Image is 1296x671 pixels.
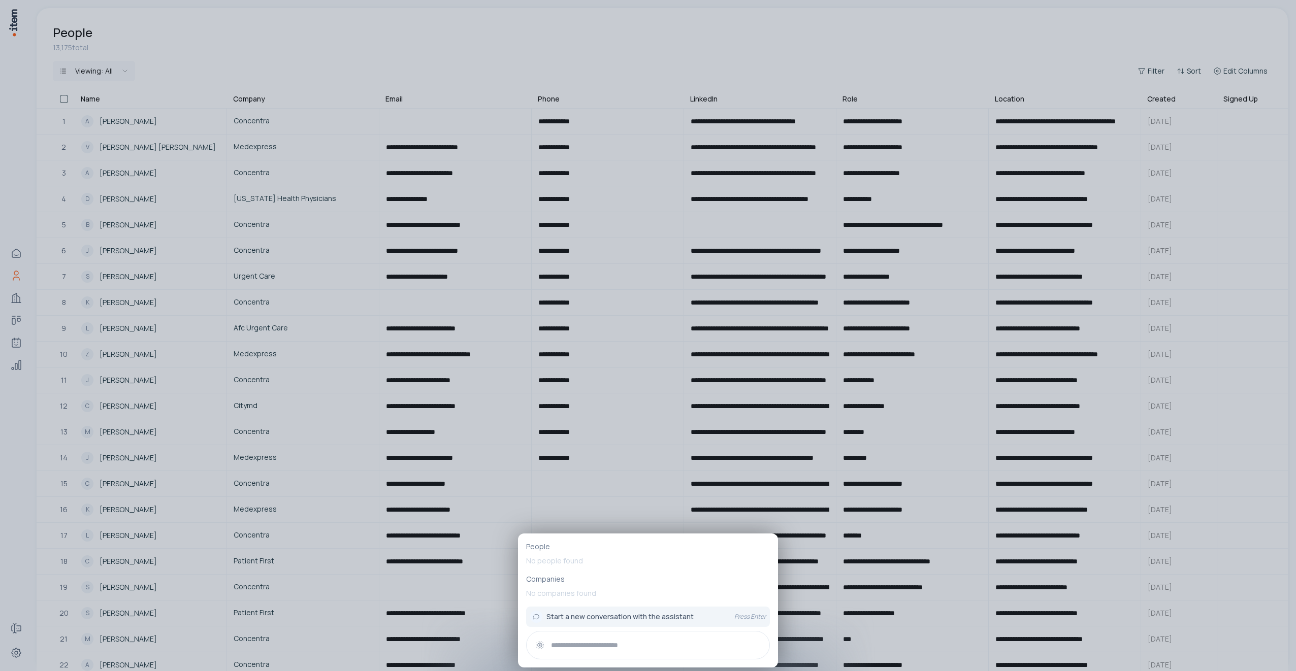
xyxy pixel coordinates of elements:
div: PeopleNo people foundCompaniesNo companies foundStart a new conversation with the assistantPress ... [518,533,778,667]
button: Start a new conversation with the assistantPress Enter [526,607,770,627]
p: Companies [526,574,770,584]
span: Start a new conversation with the assistant [546,612,694,622]
p: No people found [526,552,770,570]
p: No companies found [526,584,770,602]
p: Press Enter [734,613,766,621]
p: People [526,542,770,552]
